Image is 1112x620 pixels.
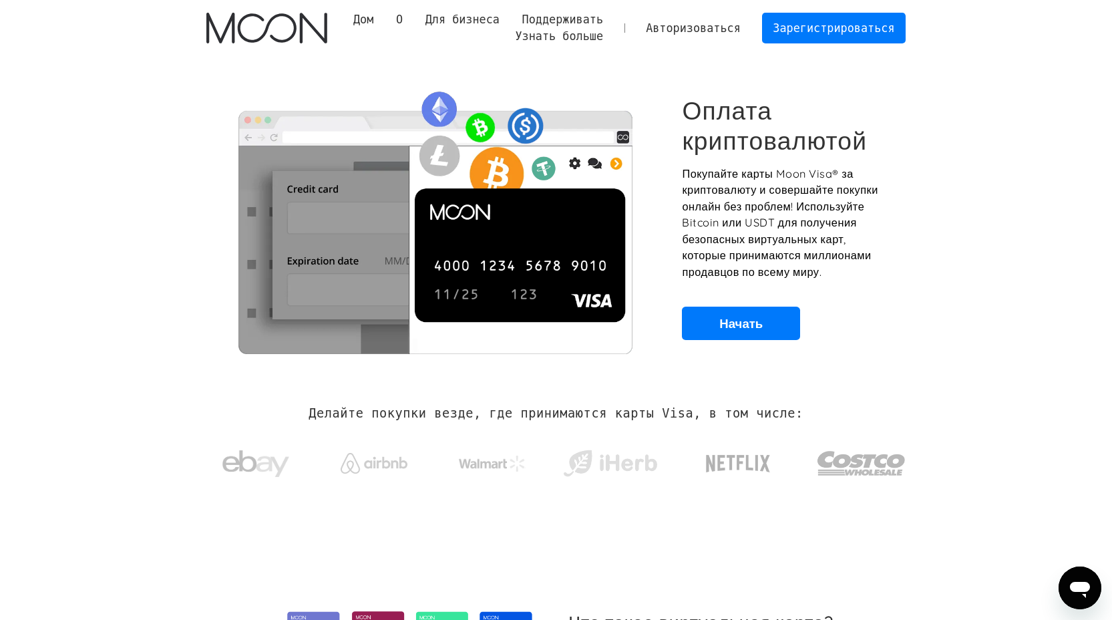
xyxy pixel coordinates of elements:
font: Зарегистрироваться [773,21,894,35]
a: Начать [682,307,800,340]
img: Костко [817,438,906,488]
div: Узнать больше [504,28,614,45]
a: Нетфликс [679,434,798,487]
div: Поддерживать [511,11,614,28]
a: Airbnb [324,440,423,480]
font: Дом [353,13,373,26]
font: Покупайте карты Moon Visa® за криптовалюту и совершайте покупки онлайн без проблем! Используйте B... [682,167,878,279]
iframe: Кнопка запуска окна обмена сообщениями [1059,567,1101,609]
a: Зарегистрироваться [762,13,906,43]
font: О [396,13,403,26]
div: Для бизнеса [414,11,511,28]
font: Делайте покупки везде, где принимаются карты Visa, в том числе: [309,406,803,420]
img: iHerb [560,446,660,481]
font: Начать [719,315,763,331]
font: Авторизоваться [646,21,741,35]
img: Walmart [459,456,526,472]
font: Оплата криптовалютой [682,95,867,156]
img: eBay [222,443,289,485]
img: Логотип Луны [206,13,327,43]
font: Для бизнеса [425,13,500,26]
a: Костко [817,425,906,495]
a: дом [206,13,327,43]
img: Airbnb [341,453,407,474]
a: Walmart [442,442,542,478]
a: iHerb [560,433,660,488]
img: Нетфликс [705,447,771,480]
font: Поддерживать [522,13,603,26]
a: Дом [342,11,385,28]
a: Авторизоваться [634,13,751,43]
a: eBay [206,430,306,492]
img: Карты Moon Card позволяют вам тратить криптовалюту везде, где принимается Visa. [206,82,664,353]
font: Узнать больше [515,29,603,43]
div: О [385,11,414,28]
